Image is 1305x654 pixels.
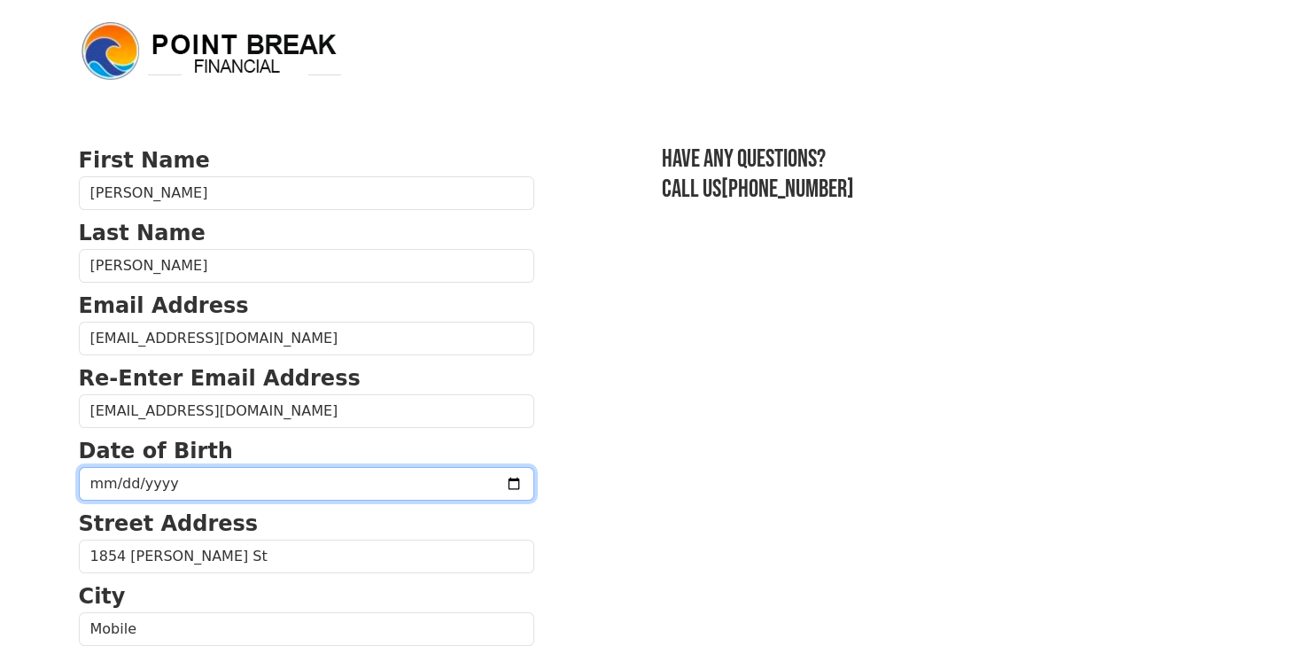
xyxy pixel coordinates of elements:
h3: Have any questions? [662,144,1227,175]
h3: Call us [662,175,1227,205]
input: Re-Enter Email Address [79,394,534,428]
input: Last Name [79,249,534,283]
strong: Street Address [79,511,259,536]
input: City [79,612,534,646]
strong: First Name [79,148,210,173]
input: Email Address [79,322,534,355]
strong: Date of Birth [79,439,233,463]
strong: City [79,584,126,609]
strong: Last Name [79,221,206,245]
a: [PHONE_NUMBER] [721,175,854,204]
input: Street Address [79,540,534,573]
img: logo.png [79,19,345,83]
strong: Re-Enter Email Address [79,366,361,391]
strong: Email Address [79,293,249,318]
input: First Name [79,176,534,210]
